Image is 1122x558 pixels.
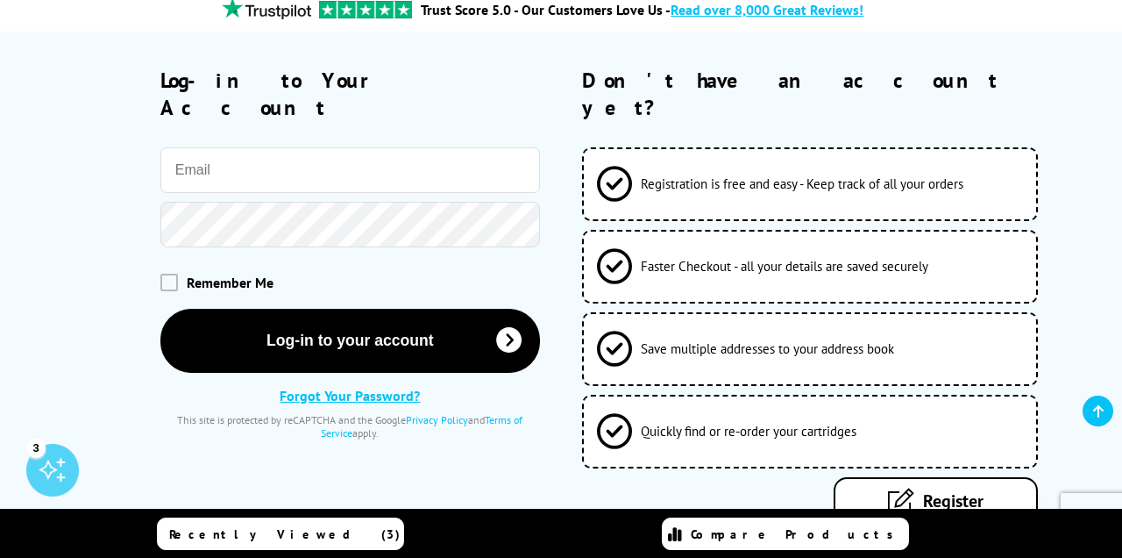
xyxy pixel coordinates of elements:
a: Compare Products [662,518,909,550]
a: Forgot Your Password? [280,387,420,404]
a: Trust Score 5.0 - Our Customers Love Us -Read over 8,000 Great Reviews! [421,1,863,18]
span: Remember Me [187,274,273,291]
a: Register [834,477,1038,525]
span: Register [923,490,984,512]
a: Terms of Service [321,413,522,440]
h2: Don't have an account yet? [582,67,1089,121]
span: Faster Checkout - all your details are saved securely [641,258,928,275]
a: Recently Viewed (3) [157,518,404,550]
div: This site is protected by reCAPTCHA and the Google and apply. [160,413,540,440]
h2: Log-in to Your Account [160,67,540,121]
span: Registration is free and easy - Keep track of all your orders [641,175,963,192]
img: trustpilot rating [319,1,412,18]
button: Log-in to your account [160,309,540,373]
span: Compare Products [691,526,903,542]
input: Email [160,147,540,193]
span: Quickly find or re-order your cartridges [641,423,856,440]
a: Privacy Policy [406,413,468,426]
span: Read over 8,000 Great Reviews! [671,1,863,18]
div: 3 [26,438,46,457]
span: Save multiple addresses to your address book [641,340,894,357]
span: Recently Viewed (3) [169,526,401,542]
